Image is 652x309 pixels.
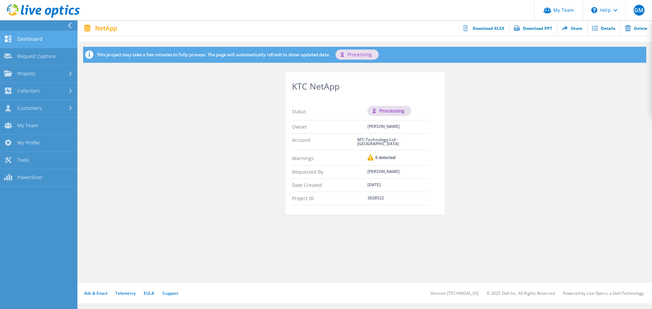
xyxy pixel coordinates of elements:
li: Version: [TECHNICAL_ID] [431,290,478,296]
div: [PERSON_NAME] [367,124,400,129]
li: Powered by Live Optics, a Dell Technology [563,290,644,296]
a: Delete [620,20,652,36]
a: Telemetry [115,290,135,296]
label: Requested By [292,169,323,175]
label: Date Created [292,182,322,188]
a: Ads & Email [84,290,107,296]
a: EULA [144,290,154,296]
div: [DATE] [367,183,381,188]
label: Account [292,137,310,143]
div: 3028522 [367,196,384,201]
li: © 2025 Dell Inc. All Rights Reserved [487,290,555,296]
p: This project may take a few minutes to fully process. The page will automatically refresh to show... [97,51,330,59]
div: [PERSON_NAME] [367,170,400,174]
svg: \n [591,7,597,13]
label: Project ID [292,195,314,201]
h2: KTC NetApp [292,79,438,100]
label: Owner [292,123,307,130]
label: Status [292,108,306,115]
div: MTI Technology Ltd - [GEOGRAPHIC_DATA] [357,138,429,146]
span: 0 detected [374,156,395,160]
a: Download XLSX [459,20,509,36]
div: Processing [367,106,411,116]
a: Download PPT [509,20,557,36]
a: Live Optics Dashboard [7,14,80,19]
span: GM [634,7,644,13]
span: NetApp [95,25,117,31]
a: Support [162,290,178,296]
label: Warnings [292,155,314,161]
a: Share [557,20,587,36]
div: Processing [336,50,379,60]
a: Details [587,20,620,36]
